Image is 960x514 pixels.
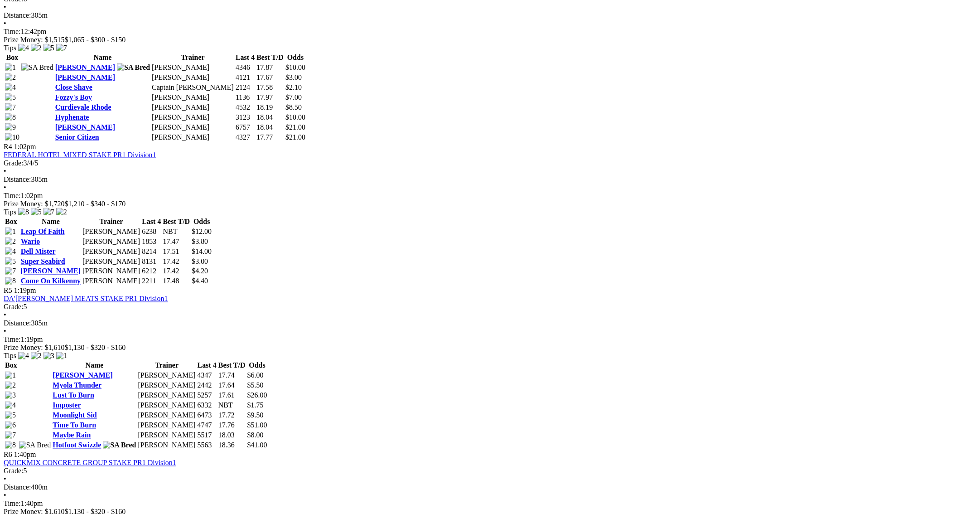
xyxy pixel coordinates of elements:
td: [PERSON_NAME] [151,63,234,72]
img: 4 [5,83,16,92]
td: [PERSON_NAME] [151,113,234,122]
span: $1.75 [247,402,264,409]
img: SA Bred [21,63,53,72]
td: [PERSON_NAME] [137,401,196,410]
img: SA Bred [103,441,136,450]
img: SA Bred [19,441,51,450]
th: Name [52,361,136,370]
th: Odds [285,53,306,62]
span: R4 [4,143,12,150]
a: Moonlight Sid [53,412,96,419]
a: Myola Thunder [53,382,101,389]
span: $3.80 [192,238,208,245]
img: 5 [5,412,16,420]
td: 4347 [197,371,217,380]
td: 18.04 [256,113,284,122]
td: [PERSON_NAME] [137,391,196,400]
td: [PERSON_NAME] [137,431,196,440]
span: Distance: [4,484,31,491]
a: FEDERAL HOTEL MIXED STAKE PR1 Division1 [4,151,156,159]
td: 17.64 [218,381,246,390]
td: 2124 [235,83,255,92]
a: [PERSON_NAME] [53,372,112,379]
div: 5 [4,467,956,475]
a: Super Seabird [21,257,65,265]
a: Come On Kilkenny [21,277,81,285]
td: 6332 [197,401,217,410]
div: 305m [4,175,956,184]
td: 17.48 [163,277,191,286]
span: • [4,492,6,499]
td: 5517 [197,431,217,440]
img: 7 [56,44,67,52]
img: 2 [5,238,16,246]
a: Senior Citizen [55,133,99,141]
span: Grade: [4,159,24,167]
span: $2.10 [285,83,302,91]
a: [PERSON_NAME] [55,123,115,131]
span: $6.00 [247,372,264,379]
a: Dell Mister [21,247,56,255]
img: 3 [5,392,16,400]
td: 5563 [197,441,217,450]
td: 6757 [235,123,255,132]
td: 17.42 [163,257,191,266]
td: [PERSON_NAME] [82,257,140,266]
td: 17.74 [218,371,246,380]
div: 1:40pm [4,500,956,508]
td: 17.72 [218,411,246,420]
span: Tips [4,352,16,360]
td: 3123 [235,113,255,122]
a: [PERSON_NAME] [21,267,81,275]
span: $26.00 [247,392,267,399]
img: 8 [5,441,16,450]
td: 4346 [235,63,255,72]
td: NBT [218,401,246,410]
span: $12.00 [192,228,212,235]
th: Best T/D [163,217,191,226]
td: [PERSON_NAME] [137,421,196,430]
img: 2 [31,352,42,360]
td: 17.42 [163,267,191,276]
td: [PERSON_NAME] [137,411,196,420]
a: [PERSON_NAME] [55,73,115,81]
span: $1,065 - $300 - $150 [65,36,126,44]
a: [PERSON_NAME] [55,63,115,71]
td: 4532 [235,103,255,112]
td: 18.19 [256,103,284,112]
div: 305m [4,320,956,328]
th: Odds [247,361,268,370]
td: [PERSON_NAME] [137,381,196,390]
img: 7 [43,208,54,216]
a: Close Shave [55,83,92,91]
td: [PERSON_NAME] [151,123,234,132]
td: [PERSON_NAME] [82,267,140,276]
span: • [4,3,6,11]
td: 17.58 [256,83,284,92]
img: 2 [31,44,42,52]
td: [PERSON_NAME] [82,227,140,236]
td: 6473 [197,411,217,420]
img: 4 [5,247,16,256]
span: $51.00 [247,422,267,429]
img: 1 [5,372,16,380]
span: Box [5,218,17,225]
a: Imposter [53,402,81,409]
td: 17.87 [256,63,284,72]
div: 305m [4,11,956,19]
a: QUICKMIX CONCRETE GROUP STAKE PR1 Division1 [4,459,176,467]
span: $4.20 [192,267,208,275]
td: [PERSON_NAME] [151,103,234,112]
img: 10 [5,133,19,141]
span: Tips [4,208,16,216]
img: 5 [31,208,42,216]
a: Hotfoot Swizzle [53,441,101,449]
span: Distance: [4,320,31,327]
span: • [4,19,6,27]
div: 5 [4,303,956,311]
a: Fozzy's Boy [55,93,92,101]
td: 17.76 [218,421,246,430]
span: • [4,311,6,319]
img: 3 [43,352,54,360]
span: $3.00 [285,73,302,81]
